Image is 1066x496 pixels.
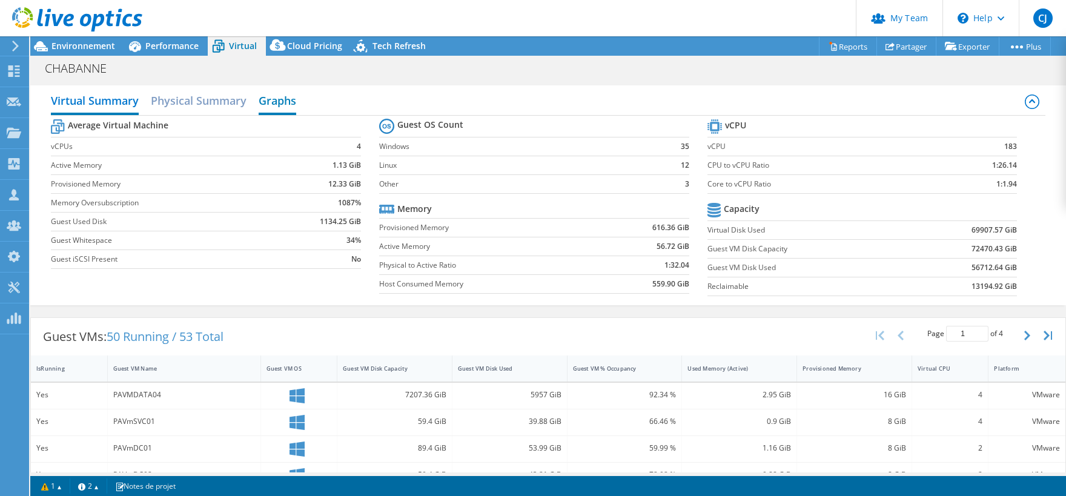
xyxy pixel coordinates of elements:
[51,234,280,246] label: Guest Whitespace
[458,468,561,481] div: 43.21 GiB
[320,216,361,228] b: 1134.25 GiB
[458,388,561,402] div: 5957 GiB
[343,365,432,372] div: Guest VM Disk Capacity
[687,388,791,402] div: 2.95 GiB
[657,240,689,253] b: 56.72 GiB
[70,478,107,494] a: 2
[397,203,432,215] b: Memory
[803,441,906,455] div: 8 GiB
[918,365,968,372] div: Virtual CPU
[113,365,240,372] div: Guest VM Name
[458,365,547,372] div: Guest VM Disk Used
[707,280,910,293] label: Reclaimable
[113,388,255,402] div: PAVMDATA04
[972,262,1017,274] b: 56712.64 GiB
[51,197,280,209] label: Memory Oversubscription
[229,40,257,51] span: Virtual
[458,441,561,455] div: 53.99 GiB
[918,415,983,428] div: 4
[994,441,1060,455] div: VMware
[972,243,1017,255] b: 72470.43 GiB
[958,13,968,24] svg: \n
[379,240,599,253] label: Active Memory
[573,468,677,481] div: 72.02 %
[113,468,255,481] div: PAVmDC02
[652,222,689,234] b: 616.36 GiB
[664,259,689,271] b: 1:32.04
[36,441,102,455] div: Yes
[51,216,280,228] label: Guest Used Disk
[107,328,223,345] span: 50 Running / 53 Total
[803,365,892,372] div: Provisioned Memory
[707,159,936,171] label: CPU to vCPU Ratio
[994,415,1060,428] div: VMware
[333,159,361,171] b: 1.13 GiB
[36,388,102,402] div: Yes
[707,224,910,236] label: Virtual Disk Used
[31,318,236,355] div: Guest VMs:
[266,365,317,372] div: Guest VM OS
[803,468,906,481] div: 8 GiB
[36,468,102,481] div: Yes
[68,119,168,131] b: Average Virtual Machine
[687,468,791,481] div: 0.88 GiB
[707,178,936,190] label: Core to vCPU Ratio
[39,62,125,75] h1: CHABANNE
[996,178,1017,190] b: 1:1.94
[876,37,936,56] a: Partager
[51,178,280,190] label: Provisioned Memory
[1004,141,1017,153] b: 183
[379,278,599,290] label: Host Consumed Memory
[707,262,910,274] label: Guest VM Disk Used
[458,415,561,428] div: 39.88 GiB
[927,326,1003,342] span: Page of
[379,141,661,153] label: Windows
[681,159,689,171] b: 12
[725,119,746,131] b: vCPU
[707,141,936,153] label: vCPU
[918,468,983,481] div: 2
[999,37,1051,56] a: Plus
[379,178,661,190] label: Other
[819,37,877,56] a: Reports
[113,441,255,455] div: PAVmDC01
[994,388,1060,402] div: VMware
[379,159,661,171] label: Linux
[803,388,906,402] div: 16 GiB
[36,365,87,372] div: IsRunning
[972,280,1017,293] b: 13194.92 GiB
[994,365,1045,372] div: Platform
[994,468,1060,481] div: VMware
[259,88,296,115] h2: Graphs
[338,197,361,209] b: 1087%
[51,40,115,51] span: Environnement
[33,478,70,494] a: 1
[652,278,689,290] b: 559.90 GiB
[145,40,199,51] span: Performance
[992,159,1017,171] b: 1:26.14
[36,415,102,428] div: Yes
[287,40,342,51] span: Cloud Pricing
[379,222,599,234] label: Provisioned Memory
[51,141,280,153] label: vCPUs
[573,365,662,372] div: Guest VM % Occupancy
[1033,8,1053,28] span: CJ
[681,141,689,153] b: 35
[687,441,791,455] div: 1.16 GiB
[351,253,361,265] b: No
[803,415,906,428] div: 8 GiB
[151,88,247,113] h2: Physical Summary
[51,159,280,171] label: Active Memory
[724,203,760,215] b: Capacity
[999,328,1003,339] span: 4
[372,40,426,51] span: Tech Refresh
[573,415,677,428] div: 66.46 %
[687,415,791,428] div: 0.9 GiB
[343,468,446,481] div: 59.4 GiB
[379,259,599,271] label: Physical to Active Ratio
[685,178,689,190] b: 3
[343,415,446,428] div: 59.4 GiB
[573,441,677,455] div: 59.99 %
[328,178,361,190] b: 12.33 GiB
[107,478,184,494] a: Notes de projet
